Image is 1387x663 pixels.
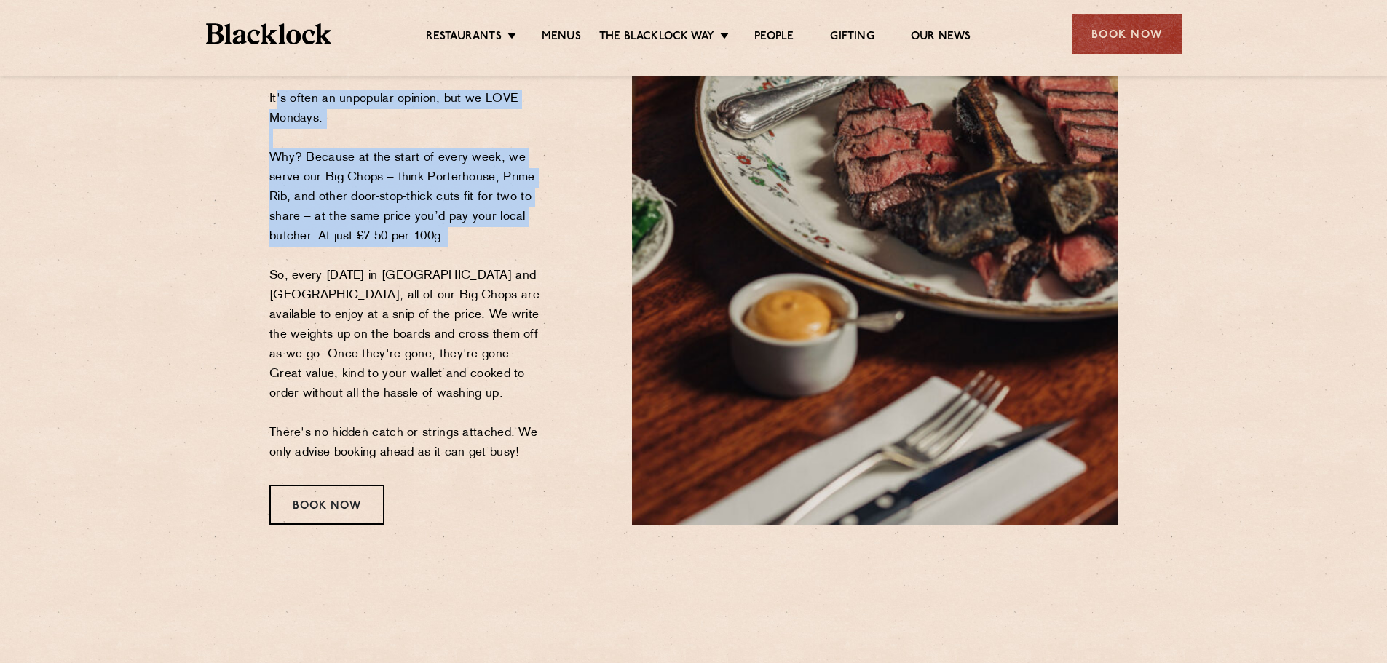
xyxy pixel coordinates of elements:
a: Our News [911,30,971,46]
div: Book Now [269,485,384,525]
a: People [754,30,794,46]
a: Restaurants [426,30,502,46]
p: It's often an unpopular opinion, but we LOVE Mondays. Why? Because at the start of every week, we... [269,90,548,463]
img: BL_Textured_Logo-footer-cropped.svg [206,23,332,44]
div: Book Now [1072,14,1182,54]
a: Menus [542,30,581,46]
a: Gifting [830,30,874,46]
a: The Blacklock Way [599,30,714,46]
